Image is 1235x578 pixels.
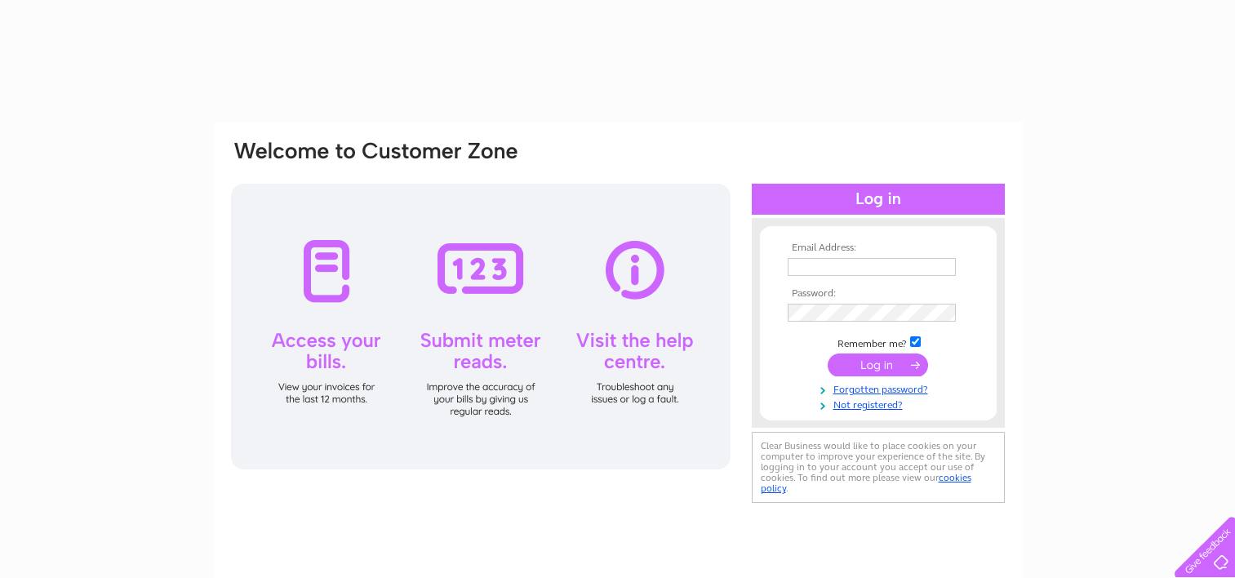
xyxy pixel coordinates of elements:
[761,472,971,494] a: cookies policy
[784,288,973,300] th: Password:
[784,242,973,254] th: Email Address:
[784,334,973,350] td: Remember me?
[788,396,973,411] a: Not registered?
[788,380,973,396] a: Forgotten password?
[752,432,1005,503] div: Clear Business would like to place cookies on your computer to improve your experience of the sit...
[828,353,928,376] input: Submit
